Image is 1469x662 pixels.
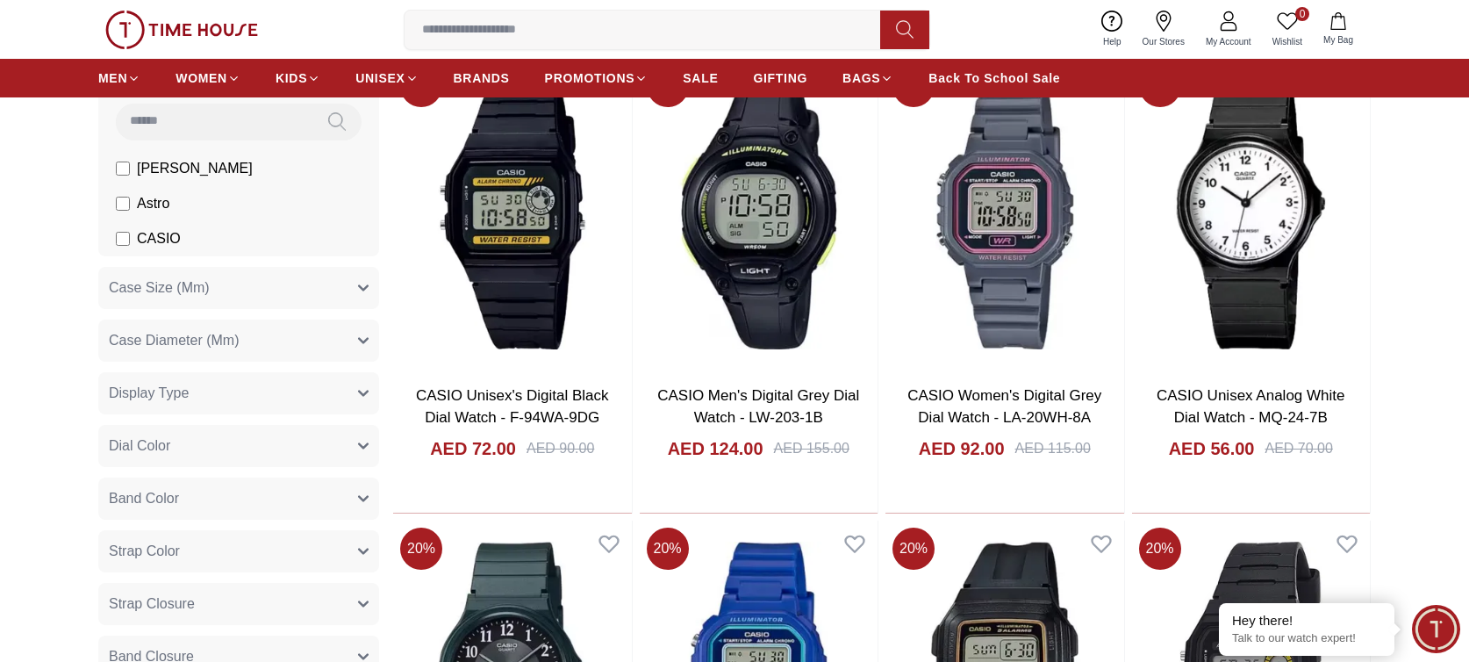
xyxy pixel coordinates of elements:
[683,62,718,94] a: SALE
[1139,528,1181,570] span: 20 %
[907,387,1101,427] a: CASIO Women's Digital Grey Dial Watch - LA-20WH-8A
[109,277,210,299] span: Case Size (Mm)
[683,69,718,87] span: SALE
[657,387,859,427] a: CASIO Men's Digital Grey Dial Watch - LW-203-1B
[842,62,893,94] a: BAGS
[109,541,180,562] span: Strap Color
[137,228,181,249] span: CASIO
[1199,35,1258,48] span: My Account
[116,162,130,176] input: [PERSON_NAME]
[753,69,807,87] span: GIFTING
[928,69,1060,87] span: Back To School Sale
[885,58,1124,371] img: CASIO Women's Digital Grey Dial Watch - LA-20WH-8A
[1313,9,1364,50] button: My Bag
[640,58,878,371] img: CASIO Men's Digital Grey Dial Watch - LW-203-1B
[98,583,379,625] button: Strap Closure
[109,330,239,351] span: Case Diameter (Mm)
[116,197,130,211] input: Astro
[1262,7,1313,52] a: 0Wishlist
[400,528,442,570] span: 20 %
[919,436,1005,461] h4: AED 92.00
[1232,612,1381,630] div: Hey there!
[1093,7,1132,52] a: Help
[928,62,1060,94] a: Back To School Sale
[1412,605,1460,653] div: Chat Widget
[1295,7,1309,21] span: 0
[753,62,807,94] a: GIFTING
[98,530,379,572] button: Strap Color
[1265,438,1332,459] div: AED 70.00
[1232,631,1381,646] p: Talk to our watch expert!
[545,62,649,94] a: PROMOTIONS
[98,69,127,87] span: MEN
[1265,35,1309,48] span: Wishlist
[116,232,130,246] input: CASIO
[1015,438,1091,459] div: AED 115.00
[276,62,320,94] a: KIDS
[1157,387,1344,427] a: CASIO Unisex Analog White Dial Watch - MQ-24-7B
[176,62,240,94] a: WOMEN
[98,62,140,94] a: MEN
[545,69,635,87] span: PROMOTIONS
[176,69,227,87] span: WOMEN
[892,528,935,570] span: 20 %
[109,383,189,404] span: Display Type
[527,438,594,459] div: AED 90.00
[1096,35,1129,48] span: Help
[109,435,170,457] span: Dial Color
[109,594,195,615] span: Strap Closure
[355,69,405,87] span: UNISEX
[98,267,379,309] button: Case Size (Mm)
[276,69,307,87] span: KIDS
[98,425,379,467] button: Dial Color
[98,320,379,362] button: Case Diameter (Mm)
[668,436,763,461] h4: AED 124.00
[1136,35,1192,48] span: Our Stores
[355,62,418,94] a: UNISEX
[1132,58,1371,371] img: CASIO Unisex Analog White Dial Watch - MQ-24-7B
[105,11,258,49] img: ...
[416,387,609,427] a: CASIO Unisex's Digital Black Dial Watch - F-94WA-9DG
[774,438,849,459] div: AED 155.00
[98,478,379,520] button: Band Color
[647,528,689,570] span: 20 %
[1169,436,1255,461] h4: AED 56.00
[98,372,379,414] button: Display Type
[1132,7,1195,52] a: Our Stores
[430,436,516,461] h4: AED 72.00
[454,69,510,87] span: BRANDS
[393,58,632,371] img: CASIO Unisex's Digital Black Dial Watch - F-94WA-9DG
[1316,33,1360,47] span: My Bag
[842,69,880,87] span: BAGS
[137,158,253,179] span: [PERSON_NAME]
[137,193,169,214] span: Astro
[454,62,510,94] a: BRANDS
[109,488,179,509] span: Band Color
